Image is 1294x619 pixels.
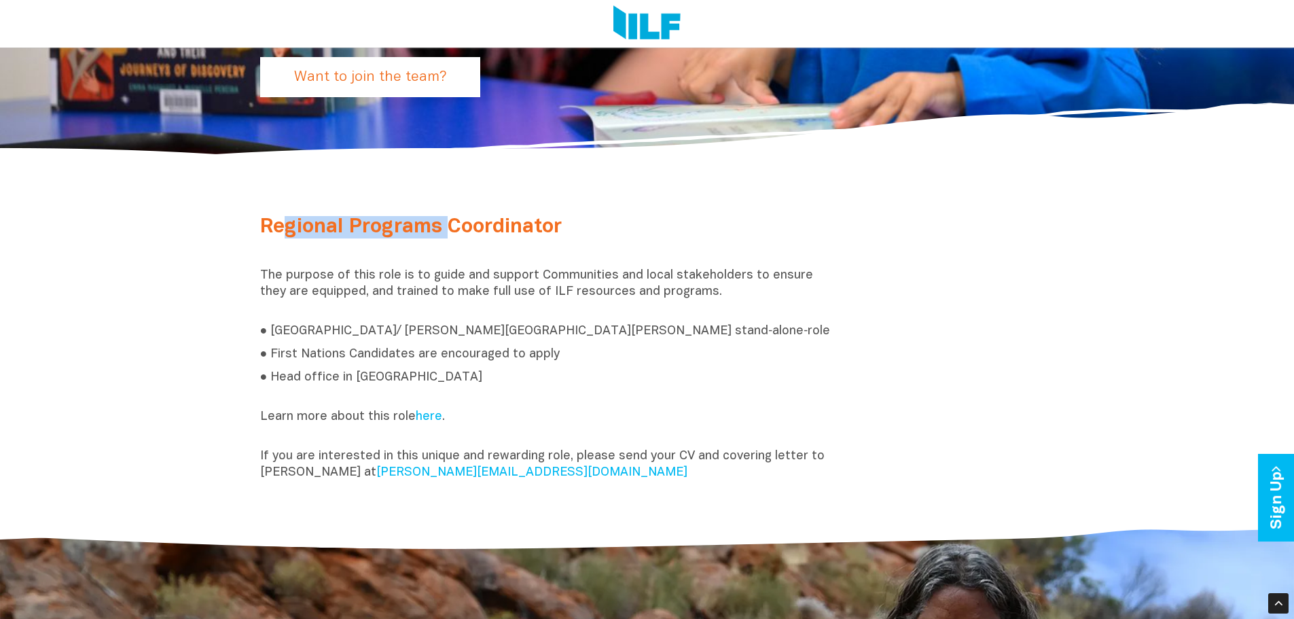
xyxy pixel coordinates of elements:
[260,268,836,317] p: The purpose of this role is to guide and support Communities and local stakeholders to ensure the...
[260,323,836,340] p: ● [GEOGRAPHIC_DATA]/ [PERSON_NAME][GEOGRAPHIC_DATA][PERSON_NAME] stand‑alone‑role
[260,57,480,97] p: Want to join the team?
[260,216,836,261] h2: Regional Programs Coordinator
[260,448,836,481] p: If you are interested in this unique and rewarding role, please send your CV and covering letter ...
[260,409,836,442] p: Learn more about this role .
[260,347,836,363] p: ● First Nations Candidates are encouraged to apply
[416,411,442,423] a: here
[613,5,681,42] img: Logo
[1268,593,1289,614] div: Scroll Back to Top
[260,370,836,402] p: ● Head office in [GEOGRAPHIC_DATA]
[376,467,687,478] a: [PERSON_NAME][EMAIL_ADDRESS][DOMAIN_NAME]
